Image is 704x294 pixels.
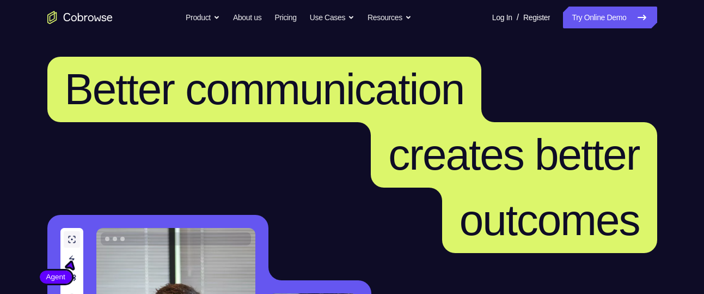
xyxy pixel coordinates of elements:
a: Log In [492,7,512,28]
span: creates better [388,130,639,179]
button: Product [186,7,220,28]
span: Agent [40,272,72,283]
a: Register [523,7,550,28]
a: Try Online Demo [563,7,657,28]
a: Go to the home page [47,11,113,24]
a: Pricing [274,7,296,28]
a: About us [233,7,261,28]
button: Use Cases [310,7,354,28]
span: Better communication [65,65,464,113]
button: Resources [368,7,412,28]
span: / [517,11,519,24]
span: outcomes [460,196,640,244]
